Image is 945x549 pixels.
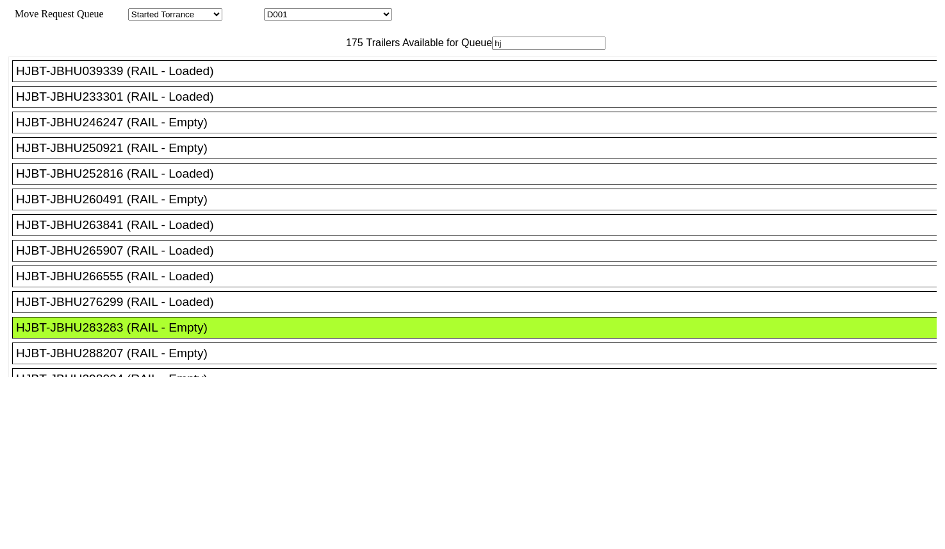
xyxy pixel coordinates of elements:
span: Area [106,8,126,19]
span: 175 [340,37,363,48]
div: HJBT-JBHU266555 (RAIL - Loaded) [16,269,944,283]
div: HJBT-JBHU263841 (RAIL - Loaded) [16,218,944,232]
div: HJBT-JBHU233301 (RAIL - Loaded) [16,90,944,104]
div: HJBT-JBHU265907 (RAIL - Loaded) [16,244,944,258]
div: HJBT-JBHU246247 (RAIL - Empty) [16,115,944,130]
div: HJBT-JBHU288207 (RAIL - Empty) [16,346,944,360]
div: HJBT-JBHU298024 (RAIL - Empty) [16,372,944,386]
span: Trailers Available for Queue [363,37,493,48]
div: HJBT-JBHU283283 (RAIL - Empty) [16,321,944,335]
span: Location [225,8,261,19]
div: HJBT-JBHU039339 (RAIL - Loaded) [16,64,944,78]
div: HJBT-JBHU260491 (RAIL - Empty) [16,192,944,207]
input: Filter Available Trailers [492,37,605,50]
div: HJBT-JBHU276299 (RAIL - Loaded) [16,295,944,309]
div: HJBT-JBHU252816 (RAIL - Loaded) [16,167,944,181]
span: Move Request Queue [8,8,104,19]
div: HJBT-JBHU250921 (RAIL - Empty) [16,141,944,155]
